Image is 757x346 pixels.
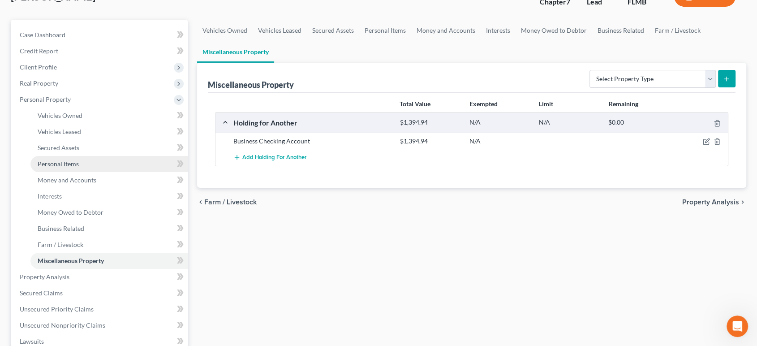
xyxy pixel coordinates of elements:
[20,289,63,297] span: Secured Claims
[20,305,94,313] span: Unsecured Priority Claims
[30,253,188,269] a: Miscellaneous Property
[204,199,257,206] span: Farm / Livestock
[7,171,147,226] div: Hi just checking in to see if this has happened again? We made some huge app updates last week an...
[30,156,188,172] a: Personal Items
[38,112,82,119] span: Vehicles Owned
[208,79,294,90] div: Miscellaneous Property
[7,245,172,324] div: Danielle says…
[539,100,553,108] strong: Limit
[233,149,307,166] button: Add Holding for Another
[481,20,516,41] a: Interests
[469,100,498,108] strong: Exempted
[154,274,168,288] button: Send a message…
[400,100,430,108] strong: Total Value
[13,301,188,317] a: Unsecured Priority Claims
[157,4,173,20] div: Close
[38,160,79,168] span: Personal Items
[38,208,103,216] span: Money Owed to Debtor
[197,199,204,206] i: chevron_left
[20,321,105,329] span: Unsecured Nonpriority Claims
[13,269,188,285] a: Property Analysis
[727,316,748,337] iframe: Intercom live chat
[7,171,172,233] div: Katie says…
[516,20,592,41] a: Money Owed to Debtor
[8,259,172,274] textarea: Message…
[359,20,411,41] a: Personal Items
[229,118,396,127] div: Holding for Another
[197,199,257,206] button: chevron_left Farm / Livestock
[608,100,638,108] strong: Remaining
[38,176,96,184] span: Money and Accounts
[229,137,396,146] div: Business Checking Account
[307,20,359,41] a: Secured Assets
[30,188,188,204] a: Interests
[38,225,84,232] span: Business Related
[14,177,140,221] div: Hi just checking in to see if this has happened again? We made some huge app updates last week an...
[140,4,157,21] button: Home
[7,233,172,245] div: [DATE]
[20,337,44,345] span: Lawsuits
[30,237,188,253] a: Farm / Livestock
[739,199,746,206] i: chevron_right
[14,277,21,285] button: Emoji picker
[43,277,50,285] button: Upload attachment
[592,20,649,41] a: Business Related
[396,118,465,127] div: $1,394.94
[465,137,534,146] div: N/A
[6,4,23,21] button: go back
[14,103,140,147] div: I have had a developer checking on this all week and he continues to be unable to reproduce the e...
[604,118,673,127] div: $0.00
[38,128,81,135] span: Vehicles Leased
[20,31,65,39] span: Case Dashboard
[38,144,79,151] span: Secured Assets
[396,137,465,146] div: $1,394.94
[30,124,188,140] a: Vehicles Leased
[197,41,274,63] a: Miscellaneous Property
[197,20,253,41] a: Vehicles Owned
[682,199,739,206] span: Property Analysis
[13,43,188,59] a: Credit Report
[20,79,58,87] span: Real Property
[242,154,307,161] span: Add Holding for Another
[7,97,147,152] div: I have had a developer checking on this all week and he continues to be unable to reproduce the e...
[38,241,83,248] span: Farm / Livestock
[13,27,188,43] a: Case Dashboard
[30,172,188,188] a: Money and Accounts
[534,118,604,127] div: N/A
[20,95,71,103] span: Personal Property
[13,285,188,301] a: Secured Claims
[253,20,307,41] a: Vehicles Leased
[465,118,534,127] div: N/A
[7,85,172,97] div: [DATE]
[7,159,172,171] div: [DATE]
[411,20,481,41] a: Money and Accounts
[682,199,746,206] button: Property Analysis chevron_right
[20,47,58,55] span: Credit Report
[30,140,188,156] a: Secured Assets
[26,5,40,19] img: Profile image for Katie
[30,221,188,237] a: Business Related
[649,20,706,41] a: Farm / Livestock
[30,108,188,124] a: Vehicles Owned
[13,317,188,333] a: Unsecured Nonpriority Claims
[38,192,62,200] span: Interests
[38,257,104,264] span: Miscellaneous Property
[7,97,172,159] div: Katie says…
[28,277,35,285] button: Gif picker
[20,273,69,281] span: Property Analysis
[43,11,89,20] p: Active 30m ago
[20,63,57,71] span: Client Profile
[30,204,188,221] a: Money Owed to Debtor
[43,4,102,11] h1: [PERSON_NAME]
